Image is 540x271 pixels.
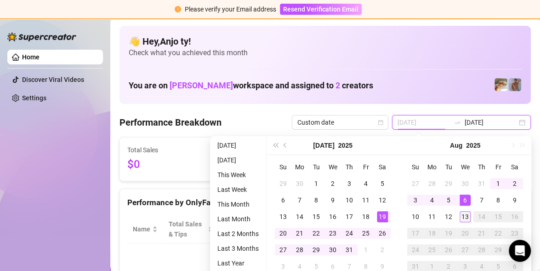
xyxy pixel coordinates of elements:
[443,244,454,255] div: 26
[440,208,457,225] td: 2025-08-12
[327,244,338,255] div: 30
[214,213,262,225] li: Last Month
[493,178,504,189] div: 1
[335,81,340,90] span: 2
[490,175,506,192] td: 2025-08-01
[443,195,454,206] div: 5
[341,208,358,225] td: 2025-07-17
[341,225,358,242] td: 2025-07-24
[509,240,531,262] div: Open Intercom Messenger
[490,242,506,258] td: 2025-08-29
[324,225,341,242] td: 2025-07-23
[407,175,424,192] td: 2025-07-27
[129,81,373,91] h1: You are on workspace and assigned to creators
[275,225,291,242] td: 2025-07-20
[294,244,305,255] div: 28
[214,228,262,239] li: Last 2 Months
[344,228,355,239] div: 24
[22,76,84,83] a: Discover Viral Videos
[407,242,424,258] td: 2025-08-24
[374,242,391,258] td: 2025-08-02
[424,225,440,242] td: 2025-08-18
[280,136,290,155] button: Previous month (PageUp)
[360,244,371,255] div: 1
[327,195,338,206] div: 9
[358,242,374,258] td: 2025-08-01
[214,184,262,195] li: Last Week
[327,228,338,239] div: 23
[377,228,388,239] div: 26
[278,178,289,189] div: 29
[127,215,163,243] th: Name
[457,208,473,225] td: 2025-08-13
[324,208,341,225] td: 2025-07-16
[283,6,358,13] span: Resend Verification Email
[308,208,324,225] td: 2025-07-15
[509,178,520,189] div: 2
[294,211,305,222] div: 14
[308,192,324,208] td: 2025-07-08
[457,175,473,192] td: 2025-07-30
[473,175,490,192] td: 2025-07-31
[465,117,517,127] input: End date
[294,228,305,239] div: 21
[410,228,421,239] div: 17
[407,159,424,175] th: Su
[424,175,440,192] td: 2025-07-28
[457,242,473,258] td: 2025-08-27
[341,175,358,192] td: 2025-07-03
[358,159,374,175] th: Fr
[454,119,461,126] span: to
[476,244,487,255] div: 28
[327,178,338,189] div: 2
[291,175,308,192] td: 2025-06-30
[185,4,276,14] div: Please verify your Email address
[308,225,324,242] td: 2025-07-22
[311,178,322,189] div: 1
[457,159,473,175] th: We
[493,195,504,206] div: 8
[374,225,391,242] td: 2025-07-26
[495,78,507,91] img: Zac
[275,159,291,175] th: Su
[129,35,522,48] h4: 👋 Hey, Anjo ty !
[407,208,424,225] td: 2025-08-10
[426,244,438,255] div: 25
[275,242,291,258] td: 2025-07-27
[214,199,262,210] li: This Month
[280,4,362,15] button: Resend Verification Email
[297,115,383,129] span: Custom date
[294,178,305,189] div: 30
[214,169,262,180] li: This Week
[410,211,421,222] div: 10
[374,192,391,208] td: 2025-07-12
[460,195,471,206] div: 6
[509,228,520,239] div: 23
[270,136,280,155] button: Last year (Control + left)
[308,242,324,258] td: 2025-07-29
[358,192,374,208] td: 2025-07-11
[324,242,341,258] td: 2025-07-30
[398,117,450,127] input: Start date
[214,258,262,269] li: Last Year
[374,175,391,192] td: 2025-07-05
[440,175,457,192] td: 2025-07-29
[460,178,471,189] div: 30
[127,156,209,173] span: $0
[311,211,322,222] div: 15
[426,195,438,206] div: 4
[509,195,520,206] div: 9
[291,192,308,208] td: 2025-07-07
[341,242,358,258] td: 2025-07-31
[460,244,471,255] div: 27
[275,208,291,225] td: 2025-07-13
[440,225,457,242] td: 2025-08-19
[509,211,520,222] div: 16
[450,136,462,155] button: Choose a month
[493,211,504,222] div: 15
[426,178,438,189] div: 28
[443,178,454,189] div: 29
[506,192,523,208] td: 2025-08-09
[360,195,371,206] div: 11
[324,192,341,208] td: 2025-07-09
